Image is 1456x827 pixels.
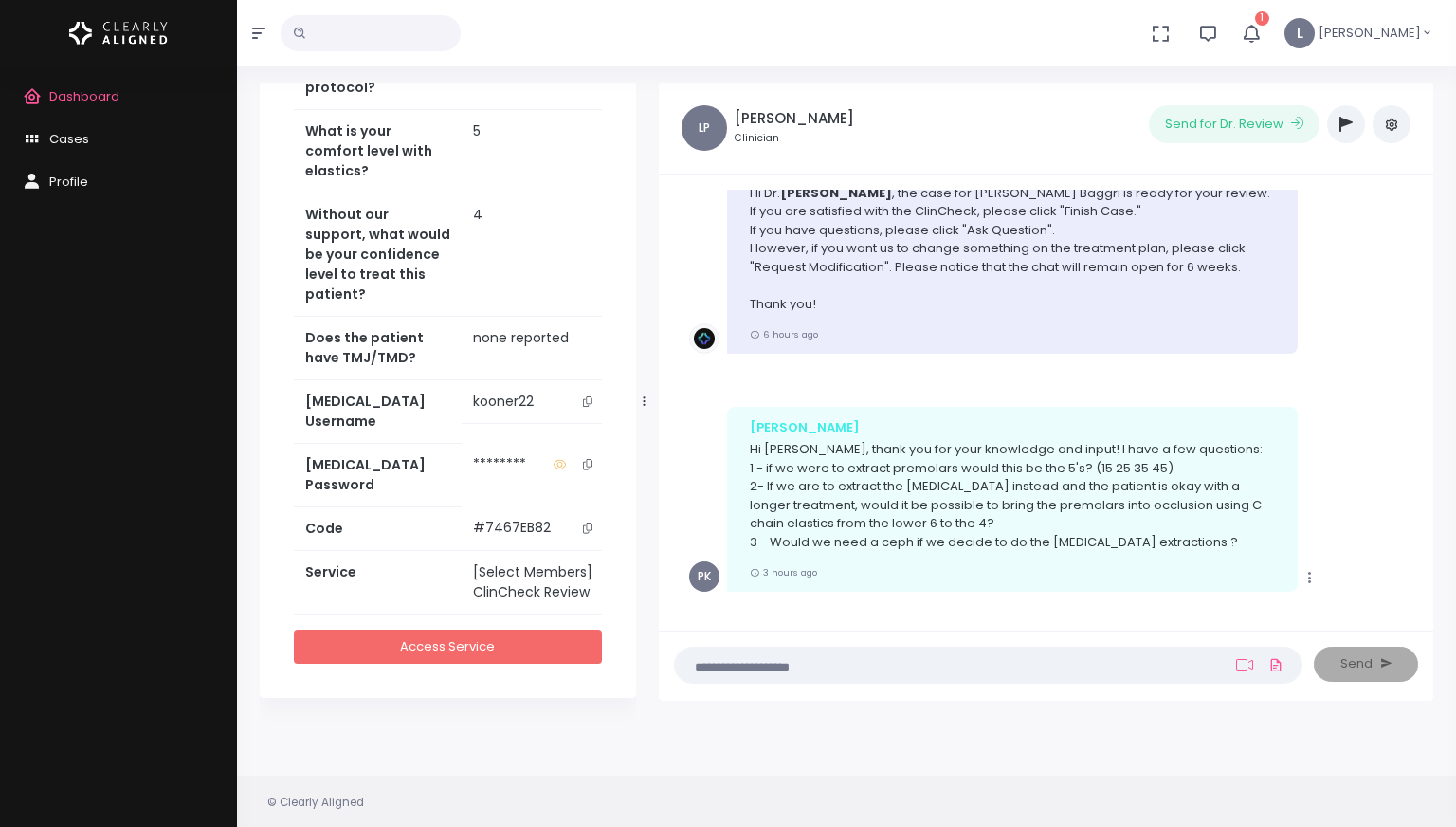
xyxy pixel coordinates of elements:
[294,193,462,316] th: Without our support, what would be your confidence level to treat this patient?
[462,109,612,193] td: 5
[462,316,612,379] td: none reported
[750,184,1276,314] p: Hi Dr. , the case for [PERSON_NAME] Baggri is ready for your review. If you are satisfied with th...
[750,440,1276,551] p: Hi [PERSON_NAME], thank you for your knowledge and input! I have a few questions: 1 - if we were ...
[294,443,462,506] th: [MEDICAL_DATA] Password
[69,13,168,53] img: Logo Horizontal
[1149,105,1319,143] button: Send for Dr. Review
[1232,657,1257,672] a: Add Loom Video
[735,131,854,146] small: Clinician
[750,328,818,340] small: 6 hours ago
[462,380,612,424] td: kooner22
[750,418,1276,437] div: [PERSON_NAME]
[49,130,89,148] span: Cases
[294,379,462,443] th: [MEDICAL_DATA] Username
[1255,11,1269,26] span: 1
[462,506,612,550] td: #7467EB82
[1319,24,1421,43] span: [PERSON_NAME]
[689,561,719,592] span: PK
[682,105,727,151] span: LP
[1284,18,1315,48] span: L
[1265,648,1287,682] a: Add Files
[294,551,462,615] th: Service
[294,316,462,379] th: Does the patient have TMJ/TMD?
[780,184,892,202] b: [PERSON_NAME]
[750,566,817,579] small: 3 hours ago
[473,562,601,602] div: [Select Members] ClinCheck Review
[294,630,602,665] a: Access Service
[294,109,462,193] th: What is your comfort level with elastics?
[260,83,636,722] div: scrollable content
[49,87,119,105] span: Dashboard
[294,506,462,550] th: Code
[674,190,1418,612] div: scrollable content
[462,193,612,316] td: 4
[49,173,88,191] span: Profile
[735,110,854,127] h5: [PERSON_NAME]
